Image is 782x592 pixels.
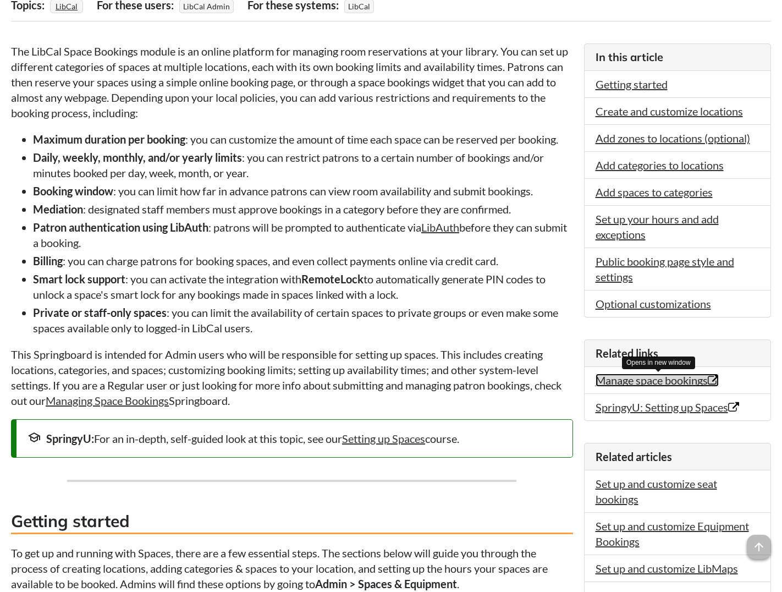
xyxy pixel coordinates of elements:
[11,545,573,591] p: To get up and running with Spaces, there are a few essential steps. The sections below will guide...
[596,255,734,283] a: Public booking page style and settings
[33,253,573,268] li: : you can charge patrons for booking spaces, and even collect payments online via credit card.
[33,131,573,147] li: : you can customize the amount of time each space can be reserved per booking.
[747,535,771,559] span: arrow_upward
[596,212,719,241] a: Set up your hours and add exceptions
[33,202,83,216] strong: Mediation
[596,401,739,414] a: SpringyU: Setting up Spaces
[596,347,658,360] span: Related links
[301,272,364,286] strong: RemoteLock
[622,357,695,369] div: Opens in new window
[596,374,719,387] a: Manage space bookings
[11,509,573,534] h3: Getting started
[421,221,459,234] a: LibAuth
[596,562,738,575] a: Set up and customize LibMaps
[596,158,724,172] a: Add categories to locations
[596,50,760,65] h3: In this article
[596,185,713,199] a: Add spaces to categories
[315,577,457,590] strong: Admin > Spaces & Equipment
[33,254,63,267] strong: Billing
[33,184,113,198] strong: Booking window
[33,183,573,199] li: : you can limit how far in advance patrons can view room availability and submit bookings.
[33,220,573,250] li: : patrons will be prompted to authenticate via before they can submit a booking.
[27,431,41,444] span: school
[46,394,169,407] a: Managing Space Bookings
[11,43,573,120] p: The LibCal Space Bookings module is an online platform for managing room reservations at your lib...
[33,305,573,336] li: : you can limit the availability of certain spaces to private groups or even make some spaces ava...
[33,150,573,180] li: : you can restrict patrons to a certain number of bookings and/or minutes booked per day, week, m...
[33,221,208,234] strong: Patron authentication using LibAuth
[27,431,561,446] div: For an in-depth, self-guided look at this topic, see our course.
[596,131,750,145] a: Add zones to locations (optional)
[33,133,185,146] strong: Maximum duration per booking
[747,536,771,549] a: arrow_upward
[596,105,743,118] a: Create and customize locations
[33,201,573,217] li: : designated staff members must approve bookings in a category before they are confirmed.
[596,519,749,548] a: Set up and customize Equipment Bookings
[33,271,573,302] li: : you can activate the integration with to automatically generate PIN codes to unlock a space's s...
[11,347,573,408] p: This Springboard is intended for Admin users who will be responsible for setting up spaces. This ...
[33,151,242,164] strong: Daily, weekly, monthly, and/or yearly limits
[33,272,125,286] strong: Smart lock support
[596,297,711,310] a: Optional customizations
[33,306,167,319] strong: Private or staff-only spaces
[596,78,668,91] a: Getting started
[342,432,425,445] a: Setting up Spaces
[596,450,672,463] span: Related articles
[596,477,717,506] a: Set up and customize seat bookings
[46,432,94,445] strong: SpringyU:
